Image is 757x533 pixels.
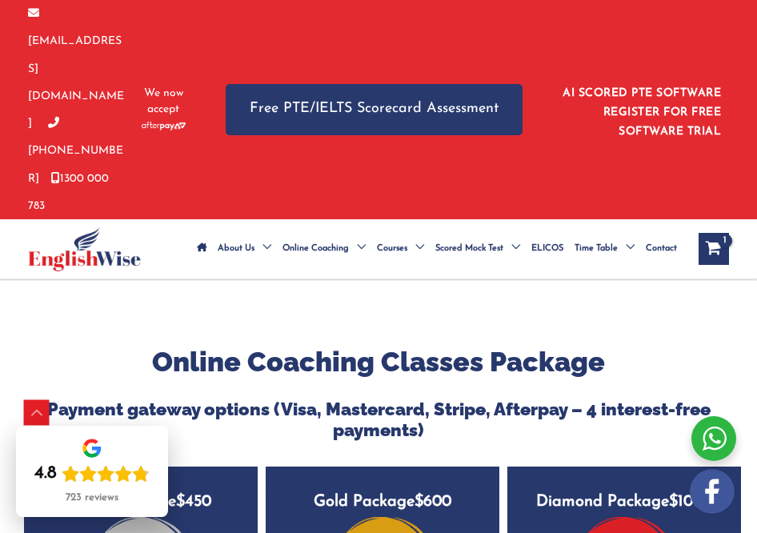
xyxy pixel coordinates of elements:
a: Contact [640,221,683,277]
a: Time TableMenu Toggle [569,221,640,277]
span: $600 [415,494,451,510]
span: $1090 [669,494,711,510]
div: 4.8 [34,463,57,485]
a: Free PTE/IELTS Scorecard Assessment [226,84,523,134]
img: white-facebook.png [690,469,735,514]
span: Menu Toggle [349,221,366,277]
a: View Shopping Cart, 1 items [699,233,729,265]
span: Menu Toggle [254,221,271,277]
a: AI SCORED PTE SOFTWARE REGISTER FOR FREE SOFTWARE TRIAL [563,87,721,138]
span: Menu Toggle [407,221,424,277]
nav: Site Navigation: Main Menu [191,221,683,277]
h5: Gold Package [266,467,499,533]
a: Online CoachingMenu Toggle [277,221,371,277]
span: $450 [176,494,211,510]
span: Menu Toggle [503,221,520,277]
span: Online Coaching [282,221,349,277]
span: About Us [218,221,254,277]
span: ELICOS [531,221,563,277]
span: Time Table [575,221,618,277]
a: ELICOS [526,221,569,277]
h5: Diamond Package [507,467,741,533]
div: 723 reviews [66,491,118,504]
h2: Online Coaching Classes Package [16,344,741,379]
a: Scored Mock TestMenu Toggle [430,221,526,277]
aside: Header Widget 1 [555,74,729,146]
span: Menu Toggle [618,221,635,277]
a: [PHONE_NUMBER] [28,118,123,185]
a: CoursesMenu Toggle [371,221,430,277]
h5: Payment gateway options (Visa, Mastercard, Stripe, Afterpay – 4 interest-free payments) [16,399,741,441]
div: Rating: 4.8 out of 5 [34,463,150,485]
img: cropped-ew-logo [28,227,141,271]
a: [EMAIL_ADDRESS][DOMAIN_NAME] [28,8,124,130]
img: Afterpay-Logo [142,122,186,130]
span: Scored Mock Test [435,221,503,277]
span: Courses [377,221,407,277]
a: 1300 000 783 [28,173,109,212]
span: We now accept [142,86,186,118]
span: Contact [646,221,677,277]
a: About UsMenu Toggle [212,221,277,277]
